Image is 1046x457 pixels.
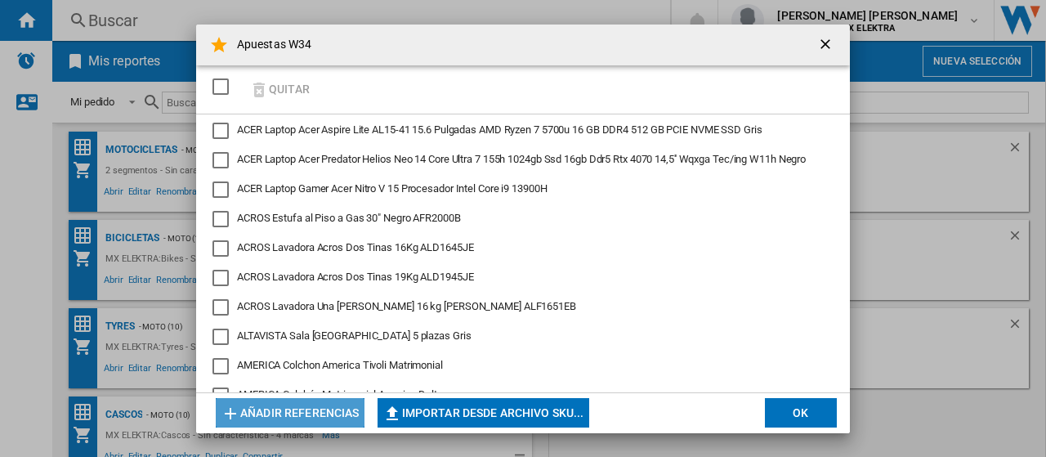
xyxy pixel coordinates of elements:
[237,123,762,136] span: ACER Laptop Acer Aspire Lite AL15-41 15.6 Pulgadas AMD Ryzen 7 5700u 16 GB DDR4 512 GB PCIE NVME ...
[212,270,820,286] md-checkbox: ACROS Lavadora Acros Dos Tinas 19Kg ALD1945JE
[765,398,837,428] button: OK
[237,212,461,224] span: ACROS Estufa al Piso a Gas 30" Negro AFR2000B
[212,358,820,374] md-checkbox: AMERICA Colchon America Tivoli Matrimonial
[237,271,474,283] span: ACROS Lavadora Acros Dos Tinas 19Kg ALD1945JE
[212,388,820,404] md-checkbox: AMERICA Colchón Matrimonial America Delta
[237,388,443,401] span: AMERICA Colchón Matrimonial America Delta
[229,37,311,53] h4: Apuestas W34
[212,152,820,168] md-checkbox: ACER Laptop Acer Predator Helios Neo 14 Core Ultra 7 155h 1024gb Ssd 16gb Ddr5 Rtx 4070 14,5'' Wq...
[216,398,364,428] button: Añadir referencias
[212,211,820,227] md-checkbox: ACROS Estufa al Piso a Gas 30" Negro AFR2000B
[237,182,548,195] span: ACER Laptop Gamer Acer Nitro V 15 Procesador Intel Core i9 13900H
[212,240,820,257] md-checkbox: ACROS Lavadora Acros Dos Tinas 16Kg ALD1645JE
[237,359,443,371] span: AMERICA Colchon America Tivoli Matrimonial
[237,300,576,312] span: ACROS Lavadora Una [PERSON_NAME] 16 kg [PERSON_NAME] ALF1651EB
[237,153,806,165] span: ACER Laptop Acer Predator Helios Neo 14 Core Ultra 7 155h 1024gb Ssd 16gb Ddr5 Rtx 4070 14,5'' Wq...
[811,29,843,61] button: getI18NText('BUTTONS.CLOSE_DIALOG')
[212,74,237,101] md-checkbox: SELECTIONS.EDITION_POPUP.SELECT_DESELECT
[378,398,589,428] button: Importar desde archivo SKU...
[212,329,820,345] md-checkbox: ALTAVISTA Sala San Antonio 5 plazas Gris
[237,329,471,342] span: ALTAVISTA Sala [GEOGRAPHIC_DATA] 5 plazas Gris
[212,181,820,198] md-checkbox: ACER Laptop Gamer Acer Nitro V 15 Procesador Intel Core i9 13900H
[244,70,315,109] button: Quitar
[212,123,820,139] md-checkbox: ACER Laptop Acer Aspire Lite AL15-41 15.6 Pulgadas AMD Ryzen 7 5700u 16 GB DDR4 512 GB PCIE NVME ...
[817,36,837,56] ng-md-icon: getI18NText('BUTTONS.CLOSE_DIALOG')
[237,241,474,253] span: ACROS Lavadora Acros Dos Tinas 16Kg ALD1645JE
[212,299,820,316] md-checkbox: ACROS Lavadora Una Tina 16 kg Blanco ALF1651EB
